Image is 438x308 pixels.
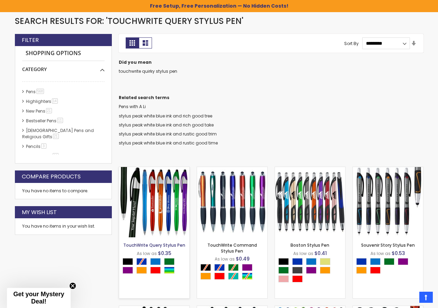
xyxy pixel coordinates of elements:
[306,258,316,265] div: Blue Light
[384,258,394,265] div: Green
[119,122,214,128] a: stylus peak white blue ink and rich good take
[275,167,345,237] img: Boston Stylus Pen
[57,118,63,123] span: 11
[15,183,112,199] div: You have no items to compare.
[278,275,289,282] div: Rose
[119,60,423,65] dt: Did you mean
[119,140,218,146] a: stylus peak white blue ink and rustic good time
[353,167,423,173] a: Souvenir Story Stylus Pen
[53,134,59,139] span: 21
[242,264,252,271] div: Purple
[370,258,381,265] div: Blue Light
[52,98,58,104] span: 14
[314,250,327,257] span: $0.41
[7,288,71,308] div: Get your Mystery Deal!Close teaser
[119,95,423,100] dt: Related search terms
[292,258,303,265] div: Blue
[150,267,161,274] div: Red
[119,131,217,137] a: stylus peak white blue ink and rustic good trim
[356,267,367,274] div: Orange
[41,143,46,149] span: 3
[22,223,105,229] div: You have no items in your wish list.
[126,37,139,49] strong: Grid
[370,267,381,274] div: Red
[200,273,211,280] div: Orange
[361,242,415,248] a: Souvenir Story Stylus Pen
[292,267,303,274] div: Grey Charcoal
[320,258,330,265] div: Gold
[278,258,345,284] div: Select A Color
[214,273,225,280] div: Red
[119,167,189,237] img: TouchWrite Query Stylus Pen
[392,250,405,257] span: $0.53
[137,250,157,256] span: As low as
[292,275,303,282] div: Red
[22,61,105,73] div: Category
[123,258,133,265] div: Black
[119,68,177,74] a: touchwrite quirky stylus pen
[197,167,267,173] a: TouchWrite Command Stylus Pen
[36,89,44,94] span: 568
[278,258,289,265] div: Black
[22,46,105,61] strong: Shopping Options
[215,256,235,262] span: As low as
[158,250,171,257] span: $0.35
[353,167,423,237] img: Souvenir Story Stylus Pen
[69,282,76,289] button: Close teaser
[119,167,189,173] a: TouchWrite Query Stylus Pen
[356,258,367,265] div: Blue
[398,258,408,265] div: Purple
[278,267,289,274] div: Green
[24,98,60,104] a: Highlighters14
[119,104,146,109] a: Pens with A Li
[306,267,316,274] div: Purple
[24,118,65,124] a: Bestseller Pens11
[13,291,64,305] span: Get your Mystery Deal!
[24,143,49,149] a: Pencils3
[164,267,175,274] div: Assorted
[164,258,175,265] div: Green
[344,40,359,46] label: Sort By
[123,267,133,274] div: Purple
[46,108,52,113] span: 21
[207,242,257,254] a: TouchWrite Command Stylus Pen
[15,15,243,27] span: Search results for: 'TouchWrite Query Stylus Pen'
[275,167,345,173] a: Boston Stylus Pen
[24,153,61,159] a: hp-featured11
[119,113,212,119] a: stylus peak white blue ink and rich good tree
[150,258,161,265] div: Blue Light
[236,255,250,262] span: $0.49
[356,258,423,275] div: Select A Color
[320,267,330,274] div: Orange
[24,108,54,114] a: New Pens21
[22,36,39,44] strong: Filter
[293,250,313,256] span: As low as
[381,289,438,308] iframe: Google Customer Reviews
[370,250,391,256] span: As low as
[123,242,185,248] a: TouchWrite Query Stylus Pen
[22,209,57,216] strong: My Wish List
[197,167,267,237] img: TouchWrite Command Stylus Pen
[136,267,147,274] div: Orange
[123,258,189,275] div: Select A Color
[24,89,47,95] a: Pens568
[290,242,329,248] a: Boston Stylus Pen
[200,264,267,281] div: Select A Color
[53,153,59,158] span: 11
[22,127,94,140] a: [DEMOGRAPHIC_DATA] Pens and Religious Gifts21
[22,173,81,181] strong: Compare Products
